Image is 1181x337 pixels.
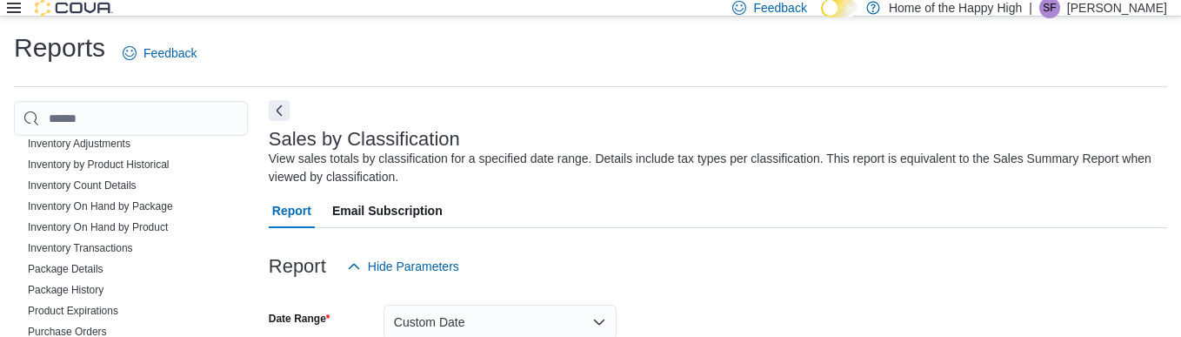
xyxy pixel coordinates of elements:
span: Inventory On Hand by Product [28,220,168,234]
a: Product Expirations [28,305,118,317]
button: Next [269,100,290,121]
span: Package Details [28,262,103,276]
a: Inventory On Hand by Product [28,221,168,233]
span: Product Expirations [28,304,118,318]
span: Inventory by Product Historical [28,158,170,172]
button: Hide Parameters [340,249,466,284]
label: Date Range [269,312,330,326]
a: Inventory Count Details [28,179,137,192]
h1: Reports [14,30,105,65]
a: Package History [28,284,103,296]
a: Inventory Adjustments [28,138,130,150]
span: Hide Parameters [368,258,459,275]
a: Inventory Transactions [28,242,133,254]
span: Package History [28,283,103,297]
a: Inventory by Product Historical [28,158,170,171]
span: Inventory On Hand by Package [28,199,173,213]
h3: Sales by Classification [269,129,460,150]
a: Package Details [28,263,103,275]
a: Feedback [116,36,204,71]
div: View sales totals by classification for a specified date range. Details include tax types per cla... [269,150,1158,186]
span: Report [272,193,311,228]
h3: Report [269,256,326,277]
a: Inventory On Hand by Package [28,200,173,212]
span: Inventory Transactions [28,241,133,255]
span: Dark Mode [821,17,822,18]
span: Email Subscription [332,193,443,228]
span: Inventory Count Details [28,179,137,192]
span: Feedback [143,44,197,62]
